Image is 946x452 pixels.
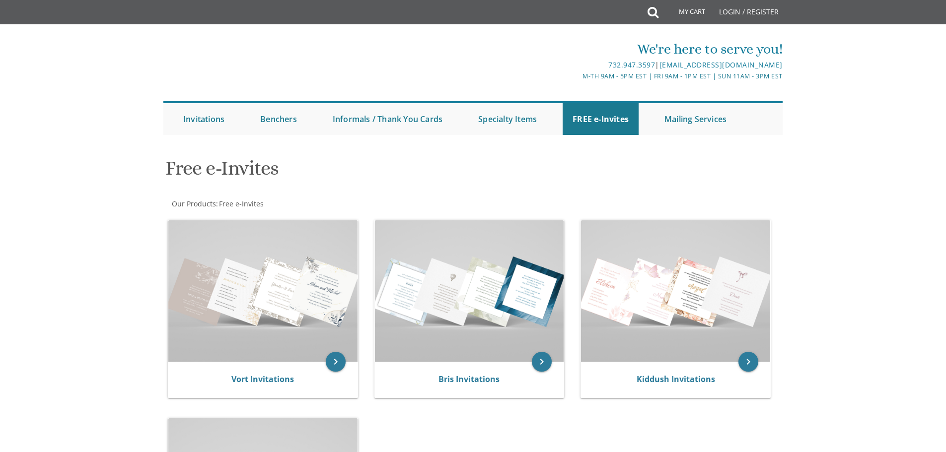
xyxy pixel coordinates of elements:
[375,220,564,362] img: Bris Invitations
[250,103,307,135] a: Benchers
[323,103,452,135] a: Informals / Thank You Cards
[581,220,770,362] img: Kiddush Invitations
[219,199,264,208] span: Free e-Invites
[438,374,500,385] a: Bris Invitations
[370,71,783,81] div: M-Th 9am - 5pm EST | Fri 9am - 1pm EST | Sun 11am - 3pm EST
[563,103,639,135] a: FREE e-Invites
[655,103,736,135] a: Mailing Services
[657,1,712,26] a: My Cart
[468,103,547,135] a: Specialty Items
[231,374,294,385] a: Vort Invitations
[218,199,264,208] a: Free e-Invites
[168,220,358,362] img: Vort Invitations
[165,157,571,187] h1: Free e-Invites
[171,199,216,208] a: Our Products
[173,103,234,135] a: Invitations
[608,60,655,69] a: 732.947.3597
[370,39,783,59] div: We're here to serve you!
[532,352,552,372] a: keyboard_arrow_right
[370,59,783,71] div: |
[659,60,783,69] a: [EMAIL_ADDRESS][DOMAIN_NAME]
[326,352,346,372] a: keyboard_arrow_right
[738,352,758,372] a: keyboard_arrow_right
[163,199,473,209] div: :
[637,374,715,385] a: Kiddush Invitations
